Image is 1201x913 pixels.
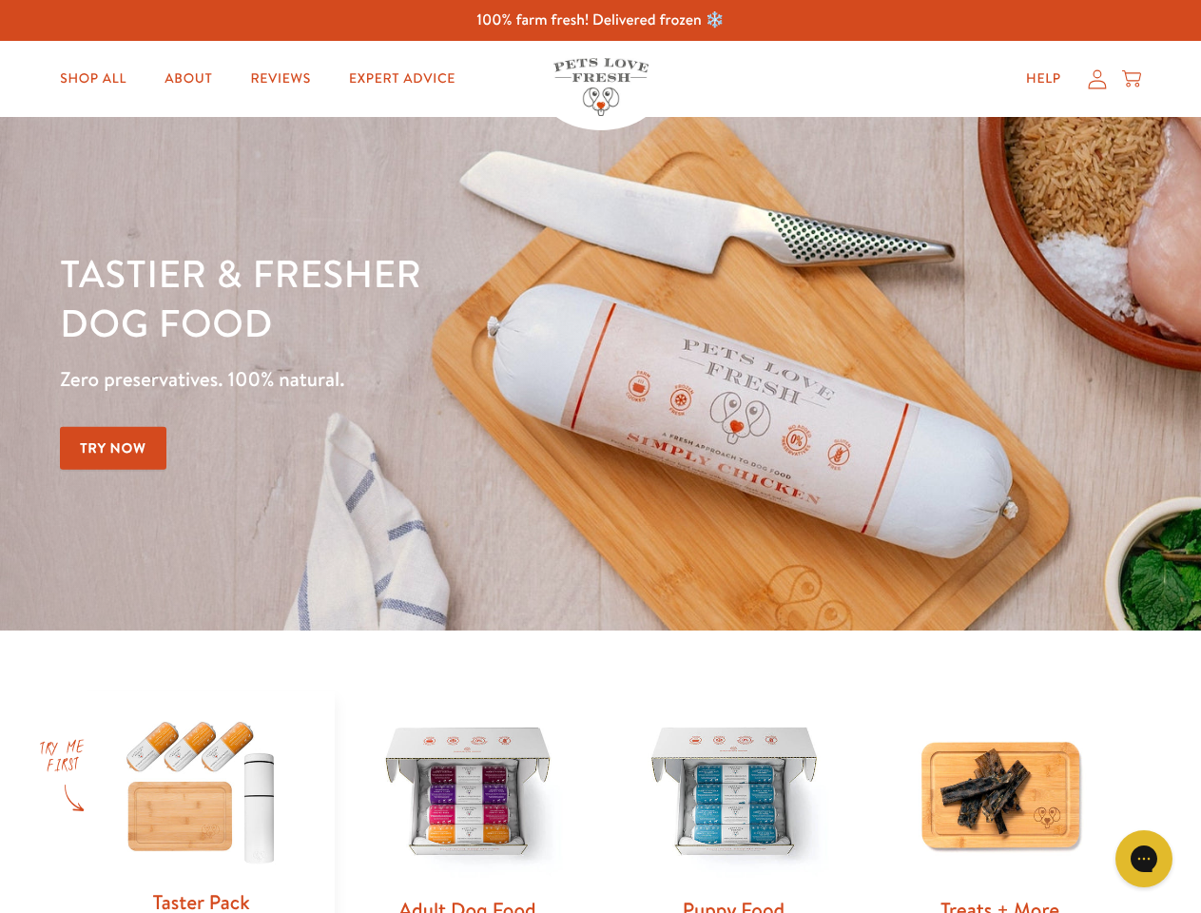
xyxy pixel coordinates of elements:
[60,427,166,470] a: Try Now
[334,60,471,98] a: Expert Advice
[553,58,649,116] img: Pets Love Fresh
[235,60,325,98] a: Reviews
[1106,824,1182,894] iframe: Gorgias live chat messenger
[149,60,227,98] a: About
[60,248,781,347] h1: Tastier & fresher dog food
[45,60,142,98] a: Shop All
[60,362,781,397] p: Zero preservatives. 100% natural.
[1011,60,1076,98] a: Help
